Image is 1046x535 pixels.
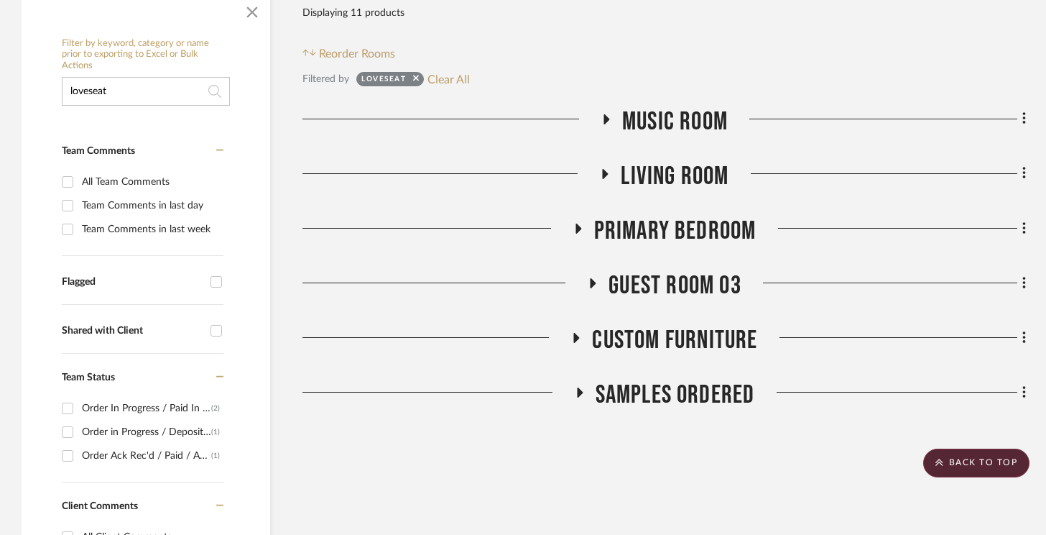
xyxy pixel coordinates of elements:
span: Reorder Rooms [319,45,395,63]
span: Client Comments [62,501,138,511]
span: Custom Furniture [592,325,757,356]
span: Team Status [62,372,115,383]
div: Order Ack Rec'd / Paid / Approval Pending [82,444,211,467]
button: Clear All [427,70,470,88]
span: Primary Bedroom [594,216,756,247]
div: loveseat [361,74,406,88]
span: Team Comments [62,146,135,156]
span: Guest Room 03 [608,270,741,301]
div: (2) [211,397,220,420]
input: Search within 11 results [62,77,230,106]
div: (1) [211,444,220,467]
scroll-to-top-button: BACK TO TOP [923,449,1029,477]
h6: Filter by keyword, category or name prior to exporting to Excel or Bulk Actions [62,38,230,72]
div: Order in Progress / Deposit Paid / Balance due [82,421,211,444]
div: Team Comments in last week [82,218,220,241]
span: Music Room [622,106,728,137]
button: Reorder Rooms [302,45,395,63]
span: Living Room [621,161,728,192]
div: Filtered by [302,71,349,87]
div: Flagged [62,276,203,288]
div: Shared with Client [62,325,203,337]
div: Order In Progress / Paid In Full w/ Freight, No Balance due [82,397,211,420]
span: Samples Ordered [596,380,755,411]
div: Team Comments in last day [82,194,220,217]
div: (1) [211,421,220,444]
div: All Team Comments [82,170,220,193]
